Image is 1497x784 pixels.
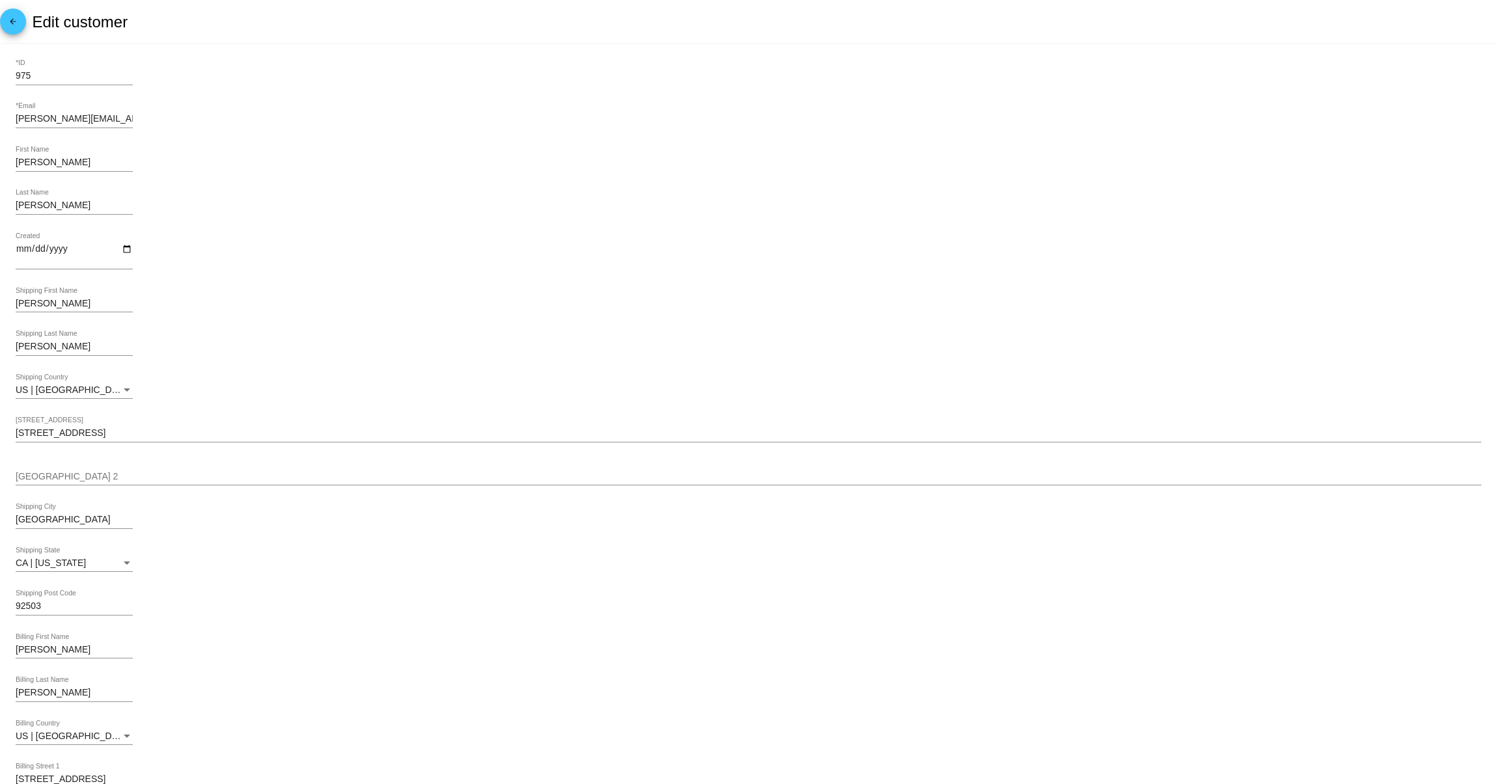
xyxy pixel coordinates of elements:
h2: Edit customer [32,13,128,31]
input: Shipping First Name [16,299,133,309]
mat-select: Shipping State [16,558,133,569]
mat-select: Billing Country [16,731,133,742]
input: First Name [16,157,133,168]
input: Created [16,243,133,265]
input: Shipping Street 1 [16,428,1481,439]
input: Billing First Name [16,645,133,655]
mat-icon: arrow_back [5,17,21,33]
input: Shipping Last Name [16,342,133,352]
input: *Email [16,114,133,124]
mat-select: Shipping Country [16,385,133,396]
input: Last Name [16,200,133,211]
input: Shipping City [16,515,133,525]
input: Shipping Post Code [16,601,133,612]
span: US | [GEOGRAPHIC_DATA] [16,731,131,741]
input: Shipping Street 2 [16,472,1481,482]
span: CA | [US_STATE] [16,558,86,568]
input: Billing Last Name [16,688,133,698]
span: US | [GEOGRAPHIC_DATA] [16,385,131,395]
